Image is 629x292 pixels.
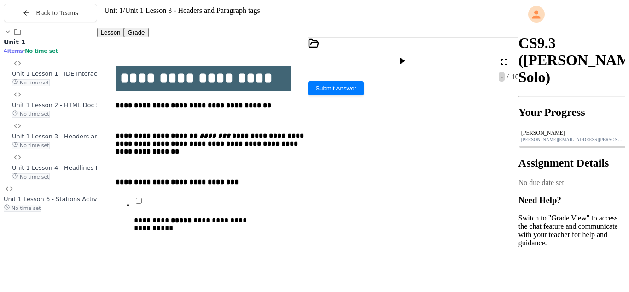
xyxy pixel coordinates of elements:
h2: Assignment Details [518,157,625,169]
span: 4 items [4,48,23,54]
h2: Your Progress [518,106,625,119]
span: Unit 1 [4,38,25,46]
span: • [23,48,25,54]
button: Submit Answer [308,81,364,95]
span: Back to Teams [36,9,78,17]
div: My Account [518,4,625,25]
span: No time set [4,205,41,212]
span: 10 [510,73,519,81]
button: Grade [124,28,148,37]
span: No time set [25,48,58,54]
span: Unit 1 Lesson 2 - HTML Doc Setup [12,101,114,108]
span: No time set [12,142,50,149]
div: No due date set [518,179,625,187]
span: / [507,73,508,81]
span: / [123,6,125,14]
span: Unit 1 Lesson 3 - Headers and Paragraph tags [12,133,150,140]
div: [PERSON_NAME] [521,130,623,137]
div: [PERSON_NAME][EMAIL_ADDRESS][PERSON_NAME][DOMAIN_NAME] [521,137,623,142]
span: No time set [12,173,50,180]
h1: CS9.3 ([PERSON_NAME] Solo) [518,35,625,86]
h3: Need Help? [518,195,625,205]
span: Unit 1 Lesson 1 - IDE Interaction [12,70,109,77]
span: Submit Answer [315,85,356,92]
span: No time set [12,111,50,118]
p: Switch to "Grade View" to access the chat feature and communicate with your teacher for help and ... [518,214,625,247]
span: - [499,72,505,82]
span: Unit 1 Lesson 3 - Headers and Paragraph tags [125,6,260,14]
button: Back to Teams [4,4,97,22]
button: Lesson [97,28,124,37]
span: Unit 1 [105,6,123,14]
span: Unit 1 Lesson 6 - Stations Activity [4,196,105,203]
span: Unit 1 Lesson 4 - Headlines Lab [12,164,106,171]
span: No time set [12,79,50,86]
